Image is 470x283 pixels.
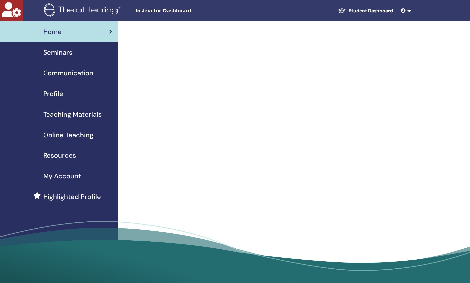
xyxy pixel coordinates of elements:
[338,8,346,13] img: graduation-cap-white.svg
[44,3,123,18] img: logo.png
[43,150,76,160] span: Resources
[43,89,63,99] span: Profile
[43,68,93,78] span: Communication
[43,192,101,202] span: Highlighted Profile
[43,47,72,57] span: Seminars
[43,27,62,37] span: Home
[43,171,81,181] span: My Account
[43,130,93,140] span: Online Teaching
[333,5,398,17] a: Student Dashboard
[43,109,102,119] span: Teaching Materials
[135,7,235,14] span: Instructor Dashboard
